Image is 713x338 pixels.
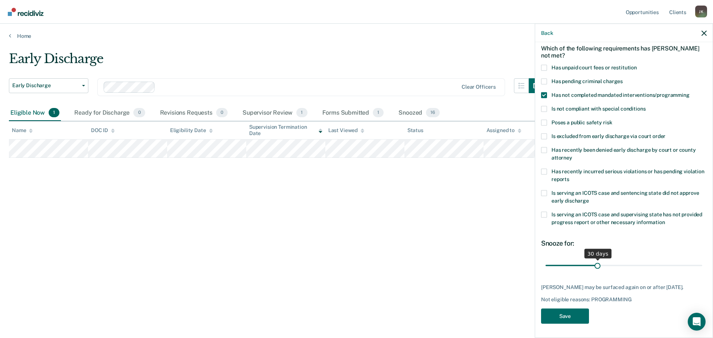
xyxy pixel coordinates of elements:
span: 1 [296,108,307,118]
div: Snooze for: [541,239,707,247]
div: Last Viewed [328,127,364,134]
span: 0 [216,108,228,118]
div: Eligible Now [9,105,61,121]
div: Supervision Termination Date [249,124,322,137]
span: Has unpaid court fees or restitution [551,64,637,70]
button: Save [541,308,589,324]
span: Is not compliant with special conditions [551,105,645,111]
span: Poses a public safety risk [551,119,612,125]
div: Ready for Discharge [73,105,146,121]
span: Early Discharge [12,82,79,89]
div: 30 days [585,249,612,258]
span: Is serving an ICOTS case and sentencing state did not approve early discharge [551,190,699,203]
span: Has not completed mandated interventions/programming [551,92,690,98]
button: Profile dropdown button [695,6,707,17]
button: Back [541,30,553,36]
div: Eligibility Date [170,127,213,134]
div: Status [407,127,423,134]
div: J K [695,6,707,17]
span: 1 [373,108,384,118]
div: Not eligible reasons: PROGRAMMING [541,296,707,303]
span: Is excluded from early discharge via court order [551,133,665,139]
div: Supervisor Review [241,105,309,121]
div: Which of the following requirements has [PERSON_NAME] not met? [541,39,707,65]
div: Revisions Requests [159,105,229,121]
img: Recidiviz [8,8,43,16]
div: Assigned to [486,127,521,134]
div: Name [12,127,33,134]
span: 0 [133,108,145,118]
span: Has recently incurred serious violations or has pending violation reports [551,168,704,182]
span: Has recently been denied early discharge by court or county attorney [551,147,696,160]
span: Is serving an ICOTS case and supervising state has not provided progress report or other necessar... [551,211,702,225]
div: DOC ID [91,127,115,134]
div: Snoozed [397,105,441,121]
span: Has pending criminal charges [551,78,623,84]
div: Open Intercom Messenger [688,313,706,331]
span: 1 [49,108,59,118]
a: Home [9,33,704,39]
div: Early Discharge [9,51,544,72]
span: 16 [426,108,440,118]
div: Forms Submitted [321,105,385,121]
div: [PERSON_NAME] may be surfaced again on or after [DATE]. [541,284,707,290]
div: Clear officers [462,84,496,90]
